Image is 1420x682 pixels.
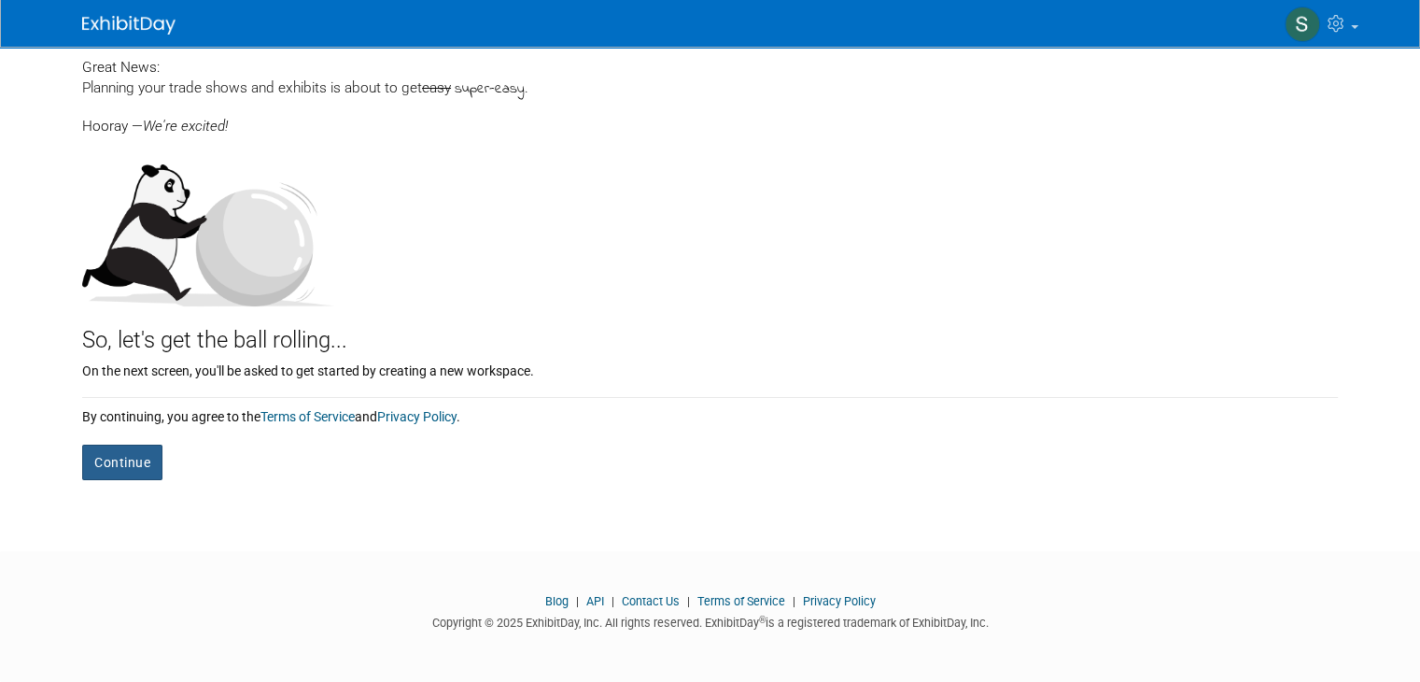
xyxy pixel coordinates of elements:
a: Terms of Service [697,594,785,608]
span: | [682,594,695,608]
div: Hooray — [82,100,1338,136]
div: Planning your trade shows and exhibits is about to get . [82,78,1338,100]
span: | [788,594,800,608]
a: Contact Us [622,594,680,608]
div: On the next screen, you'll be asked to get started by creating a new workspace. [82,357,1338,380]
img: ExhibitDay [82,16,176,35]
span: | [607,594,619,608]
a: Privacy Policy [803,594,876,608]
div: Great News: [82,56,1338,78]
a: Blog [545,594,569,608]
a: Privacy Policy [377,409,457,424]
span: easy [422,79,451,96]
div: So, let's get the ball rolling... [82,306,1338,357]
sup: ® [759,615,766,625]
span: super-easy [455,78,525,100]
img: Let's get the ball rolling [82,146,334,306]
img: Shivani Shivani [1285,7,1320,42]
button: Continue [82,445,162,480]
div: By continuing, you agree to the and . [82,398,1338,426]
a: API [586,594,604,608]
span: We're excited! [143,118,228,135]
span: | [571,594,583,608]
a: Terms of Service [260,409,355,424]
